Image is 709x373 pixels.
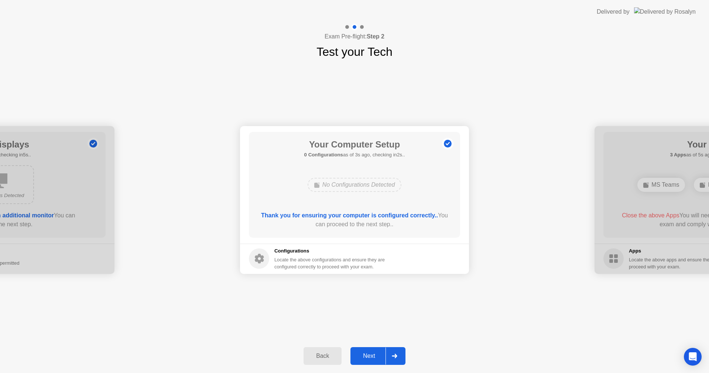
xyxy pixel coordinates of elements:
div: Open Intercom Messenger [684,348,702,366]
b: Thank you for ensuring your computer is configured correctly.. [261,212,438,218]
button: Next [350,347,405,365]
h5: Configurations [274,247,386,255]
div: Back [306,353,339,359]
div: You can proceed to the next step.. [260,211,450,229]
div: Locate the above configurations and ensure they are configured correctly to proceed with your exam. [274,256,386,270]
h1: Test your Tech [316,43,393,61]
button: Back [304,347,342,365]
b: Step 2 [367,33,384,40]
div: Next [353,353,386,359]
h5: as of 3s ago, checking in2s.. [304,151,405,159]
div: Delivered by [597,7,630,16]
b: 0 Configurations [304,152,343,157]
h1: Your Computer Setup [304,138,405,151]
img: Delivered by Rosalyn [634,7,696,16]
div: No Configurations Detected [308,178,402,192]
h4: Exam Pre-flight: [325,32,384,41]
